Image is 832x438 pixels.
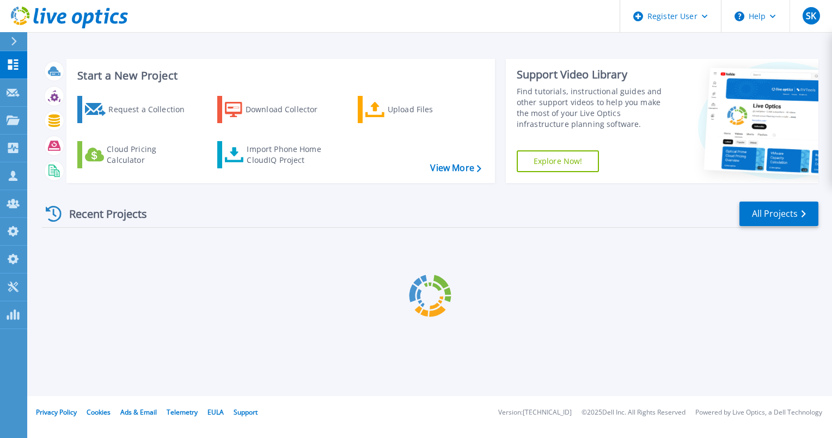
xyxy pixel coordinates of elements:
[107,144,194,166] div: Cloud Pricing Calculator
[358,96,479,123] a: Upload Files
[498,409,572,416] li: Version: [TECHNICAL_ID]
[42,200,162,227] div: Recent Projects
[246,99,333,120] div: Download Collector
[806,11,816,20] span: SK
[77,70,481,82] h3: Start a New Project
[388,99,475,120] div: Upload Files
[234,407,258,417] a: Support
[247,144,332,166] div: Import Phone Home CloudIQ Project
[517,68,674,82] div: Support Video Library
[430,163,481,173] a: View More
[517,150,599,172] a: Explore Now!
[77,141,199,168] a: Cloud Pricing Calculator
[739,202,818,226] a: All Projects
[207,407,224,417] a: EULA
[87,407,111,417] a: Cookies
[217,96,339,123] a: Download Collector
[695,409,822,416] li: Powered by Live Optics, a Dell Technology
[167,407,198,417] a: Telemetry
[517,86,674,130] div: Find tutorials, instructional guides and other support videos to help you make the most of your L...
[108,99,195,120] div: Request a Collection
[36,407,77,417] a: Privacy Policy
[120,407,157,417] a: Ads & Email
[582,409,686,416] li: © 2025 Dell Inc. All Rights Reserved
[77,96,199,123] a: Request a Collection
